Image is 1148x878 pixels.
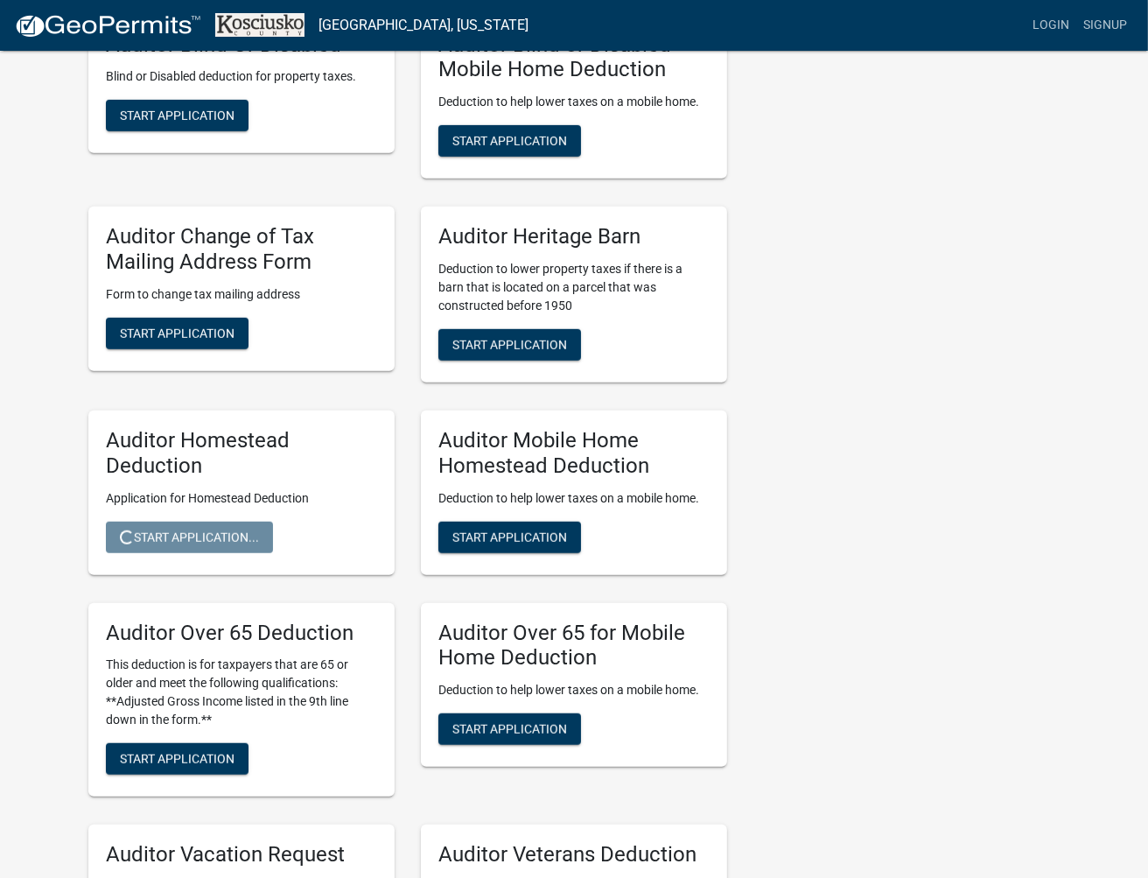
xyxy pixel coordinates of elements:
[438,842,710,867] h5: Auditor Veterans Deduction
[438,489,710,508] p: Deduction to help lower taxes on a mobile home.
[438,522,581,553] button: Start Application
[452,134,567,148] span: Start Application
[438,713,581,745] button: Start Application
[438,93,710,111] p: Deduction to help lower taxes on a mobile home.
[106,489,377,508] p: Application for Homestead Deduction
[106,428,377,479] h5: Auditor Homestead Deduction
[452,530,567,544] span: Start Application
[438,32,710,83] h5: Auditor Blind or Disabled Mobile Home Deduction
[438,621,710,671] h5: Auditor Over 65 for Mobile Home Deduction
[438,260,710,315] p: Deduction to lower property taxes if there is a barn that is located on a parcel that was constru...
[106,522,273,553] button: Start Application...
[1025,9,1076,42] a: Login
[106,743,248,775] button: Start Application
[318,11,528,40] a: [GEOGRAPHIC_DATA], [US_STATE]
[438,428,710,479] h5: Auditor Mobile Home Homestead Deduction
[438,125,581,157] button: Start Application
[106,100,248,131] button: Start Application
[106,285,377,304] p: Form to change tax mailing address
[120,109,234,123] span: Start Application
[438,681,710,699] p: Deduction to help lower taxes on a mobile home.
[438,329,581,361] button: Start Application
[106,318,248,349] button: Start Application
[120,530,259,544] span: Start Application...
[215,13,304,37] img: Kosciusko County, Indiana
[106,842,377,867] h5: Auditor Vacation Request
[120,326,234,340] span: Start Application
[106,621,377,646] h5: Auditor Over 65 Deduction
[106,67,377,86] p: Blind or Disabled deduction for property taxes.
[452,337,567,351] span: Start Application
[106,656,377,729] p: This deduction is for taxpayers that are 65 or older and meet the following qualifications: **Adj...
[106,224,377,275] h5: Auditor Change of Tax Mailing Address Form
[438,224,710,249] h5: Auditor Heritage Barn
[120,752,234,766] span: Start Application
[452,722,567,736] span: Start Application
[1076,9,1134,42] a: Signup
